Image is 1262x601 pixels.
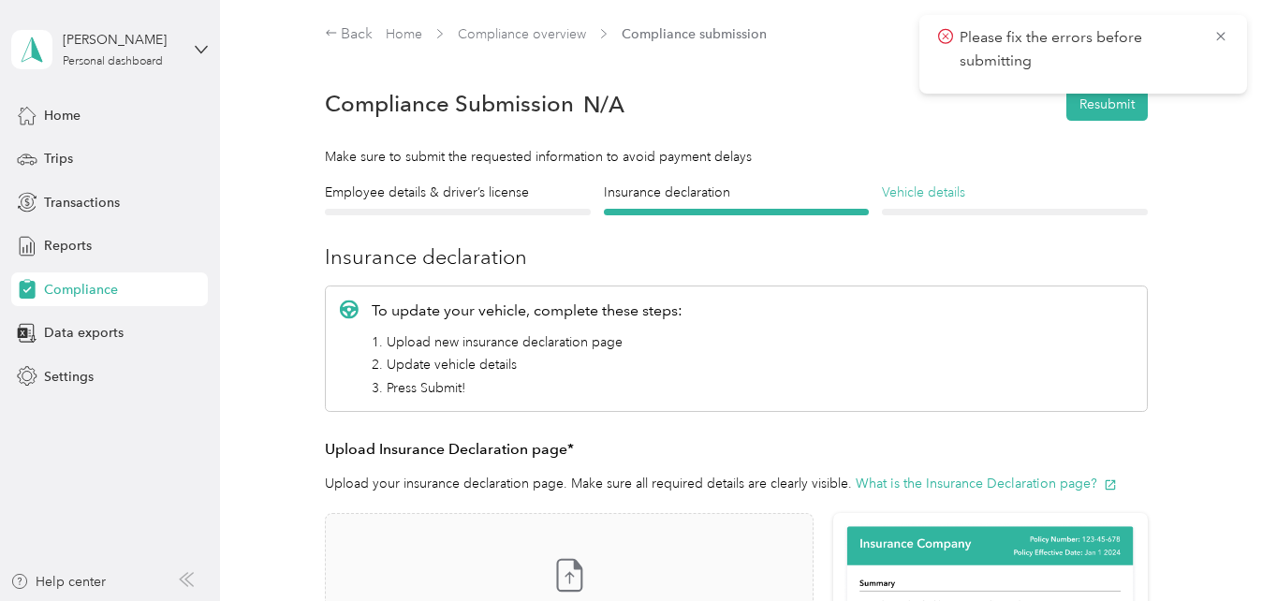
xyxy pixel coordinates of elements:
div: Make sure to submit the requested information to avoid payment delays [325,147,1148,167]
p: Please fix the errors before submitting [960,26,1199,72]
iframe: Everlance-gr Chat Button Frame [1157,496,1262,601]
h4: Employee details & driver’s license [325,183,591,202]
li: 1. Upload new insurance declaration page [372,332,682,352]
div: Back [325,23,374,46]
button: Resubmit [1066,88,1148,121]
a: Compliance overview [458,26,586,42]
h4: Insurance declaration [604,183,870,202]
h3: Upload Insurance Declaration page* [325,438,1148,462]
p: Upload your insurance declaration page. Make sure all required details are clearly visible. [325,474,1148,493]
div: Personal dashboard [63,56,163,67]
h3: Insurance declaration [325,242,1148,272]
span: Reports [44,236,92,256]
span: Transactions [44,193,120,213]
span: Trips [44,149,73,169]
span: Data exports [44,323,124,343]
span: Compliance submission [622,24,767,44]
li: 2. Update vehicle details [372,355,682,374]
button: Help center [10,572,106,592]
button: What is the Insurance Declaration page? [856,474,1117,493]
p: To update your vehicle, complete these steps: [372,300,682,322]
h4: Vehicle details [882,183,1148,202]
h1: Compliance Submission [325,91,574,117]
li: 3. Press Submit! [372,378,682,398]
span: Compliance [44,280,118,300]
div: [PERSON_NAME] [63,30,180,50]
span: Home [44,106,81,125]
span: N/A [583,95,624,114]
span: Settings [44,367,94,387]
a: Home [386,26,422,42]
